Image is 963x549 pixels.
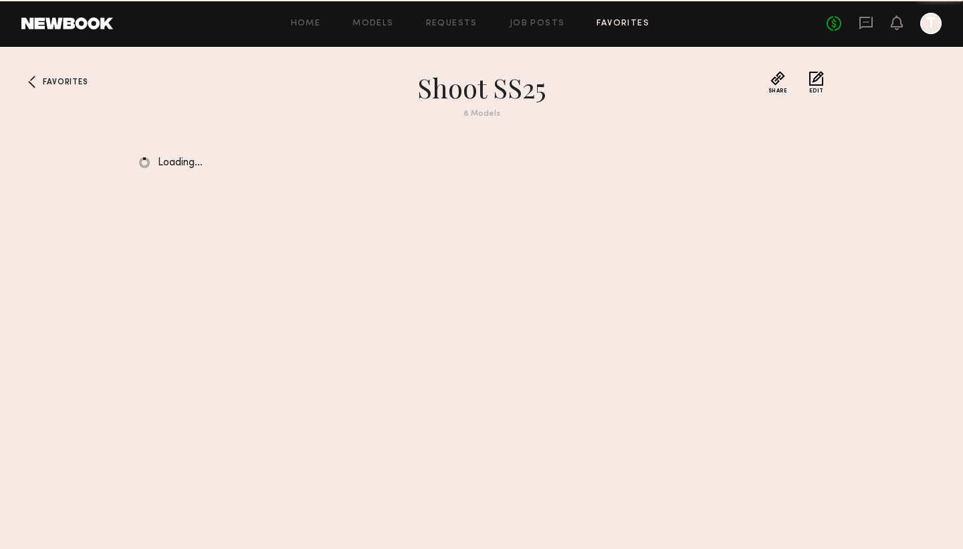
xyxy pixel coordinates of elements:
[352,19,393,28] a: Models
[158,157,203,169] span: Loading…
[21,71,43,92] a: Favorites
[241,110,722,119] div: 8 Models
[920,13,942,34] a: T
[768,88,788,94] span: Share
[43,78,88,86] span: Favorites
[291,19,321,28] a: Home
[426,19,477,28] a: Requests
[809,88,824,94] span: Edit
[597,19,649,28] a: Favorites
[768,71,788,94] button: Share
[809,71,824,94] button: Edit
[510,19,565,28] a: Job Posts
[241,71,722,104] h1: Shoot SS25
